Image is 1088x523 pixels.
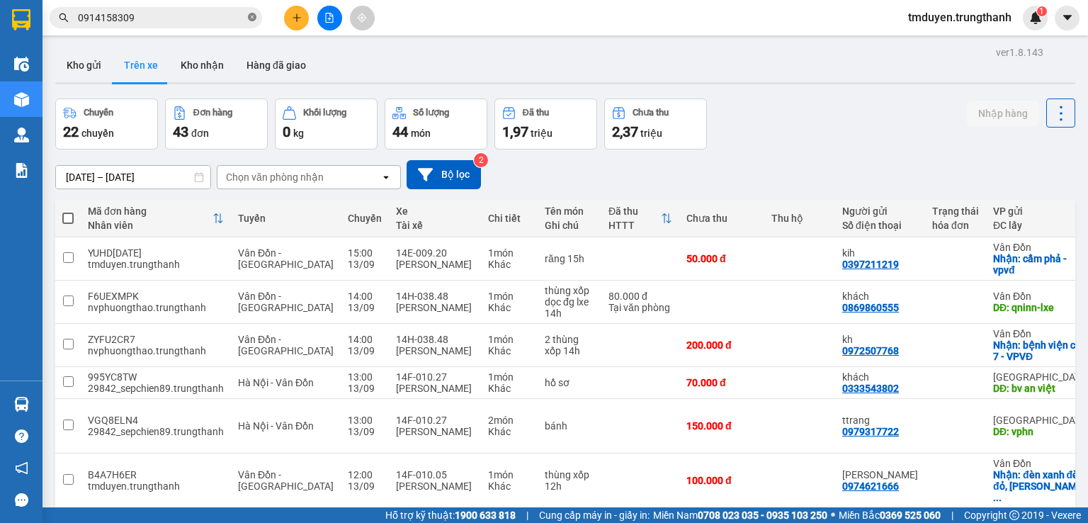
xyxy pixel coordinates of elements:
[348,291,382,302] div: 14:00
[488,426,531,437] div: Khác
[539,507,650,523] span: Cung cấp máy in - giấy in:
[545,285,594,319] div: thùng xốp dọc đg lxe 14h
[324,13,334,23] span: file-add
[396,480,474,492] div: [PERSON_NAME]
[488,291,531,302] div: 1 món
[897,9,1023,26] span: tmduyen.trungthanh
[348,426,382,437] div: 13/09
[993,492,1002,503] span: ...
[317,6,342,30] button: file-add
[842,426,899,437] div: 0979317722
[488,334,531,345] div: 1 món
[396,291,474,302] div: 14H-038.48
[235,48,317,82] button: Hàng đã giao
[686,339,757,351] div: 200.000 đ
[608,220,661,231] div: HTTT
[396,302,474,313] div: [PERSON_NAME]
[248,13,256,21] span: close-circle
[14,57,29,72] img: warehouse-icon
[842,206,918,217] div: Người gửi
[545,220,594,231] div: Ghi chú
[880,510,941,521] strong: 0369 525 060
[193,108,232,118] div: Đơn hàng
[88,334,224,345] div: ZYFU2CR7
[350,6,375,30] button: aim
[348,415,382,426] div: 13:00
[63,123,79,140] span: 22
[14,128,29,142] img: warehouse-icon
[608,291,672,302] div: 80.000 đ
[545,253,594,264] div: răng 15h
[14,163,29,178] img: solution-icon
[407,160,481,189] button: Bộ lọc
[348,383,382,394] div: 13/09
[173,123,188,140] span: 43
[238,334,334,356] span: Vân Đồn - [GEOGRAPHIC_DATA]
[14,92,29,107] img: warehouse-icon
[531,128,552,139] span: triệu
[996,45,1043,60] div: ver 1.8.143
[967,101,1039,126] button: Nhập hàng
[88,415,224,426] div: VGQ8ELN4
[78,10,245,26] input: Tìm tên, số ĐT hoặc mã đơn
[88,426,224,437] div: 29842_sepchien89.trungthanh
[771,213,828,224] div: Thu hộ
[842,291,918,302] div: khách
[396,334,474,345] div: 14H-038.48
[113,48,169,82] button: Trên xe
[15,493,28,507] span: message
[488,383,531,394] div: Khác
[488,213,531,224] div: Chi tiết
[191,128,209,139] span: đơn
[686,377,757,388] div: 70.000 đ
[488,345,531,356] div: Khác
[653,507,827,523] span: Miền Nam
[12,9,30,30] img: logo-vxr
[545,469,594,492] div: thùng xốp 12h
[292,13,302,23] span: plus
[502,123,528,140] span: 1,97
[238,469,334,492] span: Vân Đồn - [GEOGRAPHIC_DATA]
[545,334,594,356] div: 2 thùng xốp 14h
[523,108,549,118] div: Đã thu
[88,259,224,270] div: tmduyen.trungthanh
[88,469,224,480] div: B4A7H6ER
[303,108,346,118] div: Khối lượng
[842,220,918,231] div: Số điện thoại
[633,108,669,118] div: Chưa thu
[831,512,835,518] span: ⚪️
[293,128,304,139] span: kg
[396,383,474,394] div: [PERSON_NAME]
[842,302,899,313] div: 0869860555
[526,507,528,523] span: |
[15,429,28,443] span: question-circle
[396,469,474,480] div: 14F-010.05
[1009,510,1019,520] span: copyright
[88,345,224,356] div: nvphuongthao.trungthanh
[488,302,531,313] div: Khác
[1029,11,1042,24] img: icon-new-feature
[842,371,918,383] div: khách
[396,220,474,231] div: Tài xế
[348,213,382,224] div: Chuyến
[1039,6,1044,16] span: 1
[932,220,979,231] div: hóa đơn
[348,247,382,259] div: 15:00
[601,200,679,237] th: Toggle SortBy
[348,302,382,313] div: 13/09
[545,420,594,432] div: bánh
[396,206,474,217] div: Xe
[283,123,290,140] span: 0
[165,99,268,150] button: Đơn hàng43đơn
[686,213,757,224] div: Chưa thu
[380,171,392,183] svg: open
[348,345,382,356] div: 13/09
[488,259,531,270] div: Khác
[842,469,918,480] div: c giang
[88,371,224,383] div: 995YC8TW
[88,247,224,259] div: YUHD[DATE]
[385,507,516,523] span: Hỗ trợ kỹ thuật:
[55,48,113,82] button: Kho gửi
[842,247,918,259] div: kih
[612,123,638,140] span: 2,37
